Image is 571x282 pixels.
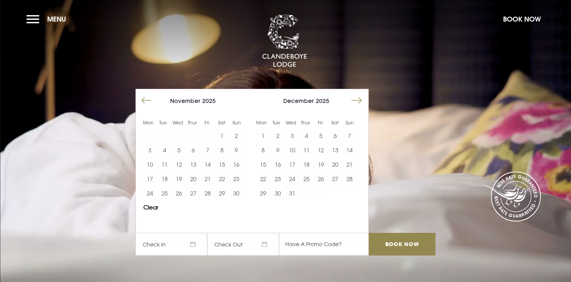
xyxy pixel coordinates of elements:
button: 5 [314,129,328,143]
button: 27 [328,172,342,186]
td: Choose Sunday, November 2, 2025 as your start date. [229,129,243,143]
td: Choose Saturday, December 27, 2025 as your start date. [328,172,342,186]
input: Have A Promo Code? [279,233,369,256]
td: Choose Monday, December 29, 2025 as your start date. [256,186,270,200]
button: 13 [328,143,342,157]
td: Choose Sunday, December 21, 2025 as your start date. [342,157,357,172]
button: 17 [143,172,157,186]
button: 19 [314,157,328,172]
td: Choose Friday, December 12, 2025 as your start date. [314,143,328,157]
button: 7 [342,129,357,143]
td: Choose Monday, November 24, 2025 as your start date. [143,186,157,200]
td: Choose Friday, November 21, 2025 as your start date. [200,172,215,186]
span: Check In [135,233,207,256]
td: Choose Saturday, December 13, 2025 as your start date. [328,143,342,157]
td: Choose Tuesday, December 2, 2025 as your start date. [270,129,285,143]
button: 19 [172,172,186,186]
button: 5 [172,143,186,157]
td: Choose Monday, November 17, 2025 as your start date. [143,172,157,186]
td: Choose Friday, November 14, 2025 as your start date. [200,157,215,172]
button: 2 [229,129,243,143]
button: 27 [186,186,200,200]
td: Choose Thursday, November 20, 2025 as your start date. [186,172,200,186]
button: Move forward to switch to the next month. [349,93,364,108]
td: Choose Wednesday, December 17, 2025 as your start date. [285,157,299,172]
button: 22 [215,172,229,186]
button: 23 [229,172,243,186]
td: Choose Friday, December 19, 2025 as your start date. [314,157,328,172]
button: 12 [172,157,186,172]
button: 26 [314,172,328,186]
button: 28 [200,186,215,200]
td: Choose Tuesday, November 25, 2025 as your start date. [157,186,171,200]
button: 24 [143,186,157,200]
button: Move backward to switch to the previous month. [139,93,154,108]
td: Choose Saturday, November 29, 2025 as your start date. [215,186,229,200]
span: 2025 [202,98,216,104]
span: November [170,98,200,104]
td: Choose Monday, November 10, 2025 as your start date. [143,157,157,172]
td: Choose Monday, December 1, 2025 as your start date. [256,129,270,143]
button: 26 [172,186,186,200]
button: 16 [229,157,243,172]
button: 23 [270,172,285,186]
button: 14 [200,157,215,172]
td: Choose Thursday, December 4, 2025 as your start date. [299,129,314,143]
button: 15 [256,157,270,172]
button: 29 [215,186,229,200]
td: Choose Saturday, November 1, 2025 as your start date. [215,129,229,143]
td: Choose Friday, November 7, 2025 as your start date. [200,143,215,157]
td: Choose Wednesday, December 31, 2025 as your start date. [285,186,299,200]
td: Choose Sunday, December 7, 2025 as your start date. [342,129,357,143]
td: Choose Wednesday, November 5, 2025 as your start date. [172,143,186,157]
button: 20 [328,157,342,172]
button: 14 [342,143,357,157]
button: 20 [186,172,200,186]
button: 16 [270,157,285,172]
td: Choose Saturday, November 22, 2025 as your start date. [215,172,229,186]
button: 21 [200,172,215,186]
td: Choose Saturday, November 8, 2025 as your start date. [215,143,229,157]
td: Choose Tuesday, December 23, 2025 as your start date. [270,172,285,186]
td: Choose Saturday, December 6, 2025 as your start date. [328,129,342,143]
button: 9 [270,143,285,157]
button: 1 [215,129,229,143]
button: 12 [314,143,328,157]
td: Choose Monday, December 22, 2025 as your start date. [256,172,270,186]
td: Choose Saturday, November 15, 2025 as your start date. [215,157,229,172]
img: Clandeboye Lodge [262,15,307,68]
td: Choose Tuesday, December 16, 2025 as your start date. [270,157,285,172]
button: 25 [157,186,171,200]
input: Book Now [369,233,435,256]
td: Choose Thursday, November 27, 2025 as your start date. [186,186,200,200]
td: Choose Thursday, December 18, 2025 as your start date. [299,157,314,172]
td: Choose Friday, November 28, 2025 as your start date. [200,186,215,200]
button: 28 [342,172,357,186]
button: 10 [143,157,157,172]
button: 18 [157,172,171,186]
button: 11 [157,157,171,172]
button: 8 [215,143,229,157]
button: 3 [143,143,157,157]
td: Choose Wednesday, November 26, 2025 as your start date. [172,186,186,200]
td: Choose Thursday, November 13, 2025 as your start date. [186,157,200,172]
button: 21 [342,157,357,172]
td: Choose Sunday, November 30, 2025 as your start date. [229,186,243,200]
td: Choose Tuesday, November 18, 2025 as your start date. [157,172,171,186]
button: 8 [256,143,270,157]
td: Choose Sunday, November 23, 2025 as your start date. [229,172,243,186]
button: Menu [26,11,70,27]
button: 6 [328,129,342,143]
button: 24 [285,172,299,186]
button: 31 [285,186,299,200]
td: Choose Tuesday, November 11, 2025 as your start date. [157,157,171,172]
td: Choose Wednesday, November 19, 2025 as your start date. [172,172,186,186]
button: 30 [270,186,285,200]
button: 13 [186,157,200,172]
button: 9 [229,143,243,157]
td: Choose Tuesday, November 4, 2025 as your start date. [157,143,171,157]
td: Choose Thursday, November 6, 2025 as your start date. [186,143,200,157]
td: Choose Thursday, December 11, 2025 as your start date. [299,143,314,157]
td: Choose Wednesday, December 24, 2025 as your start date. [285,172,299,186]
td: Choose Monday, December 8, 2025 as your start date. [256,143,270,157]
